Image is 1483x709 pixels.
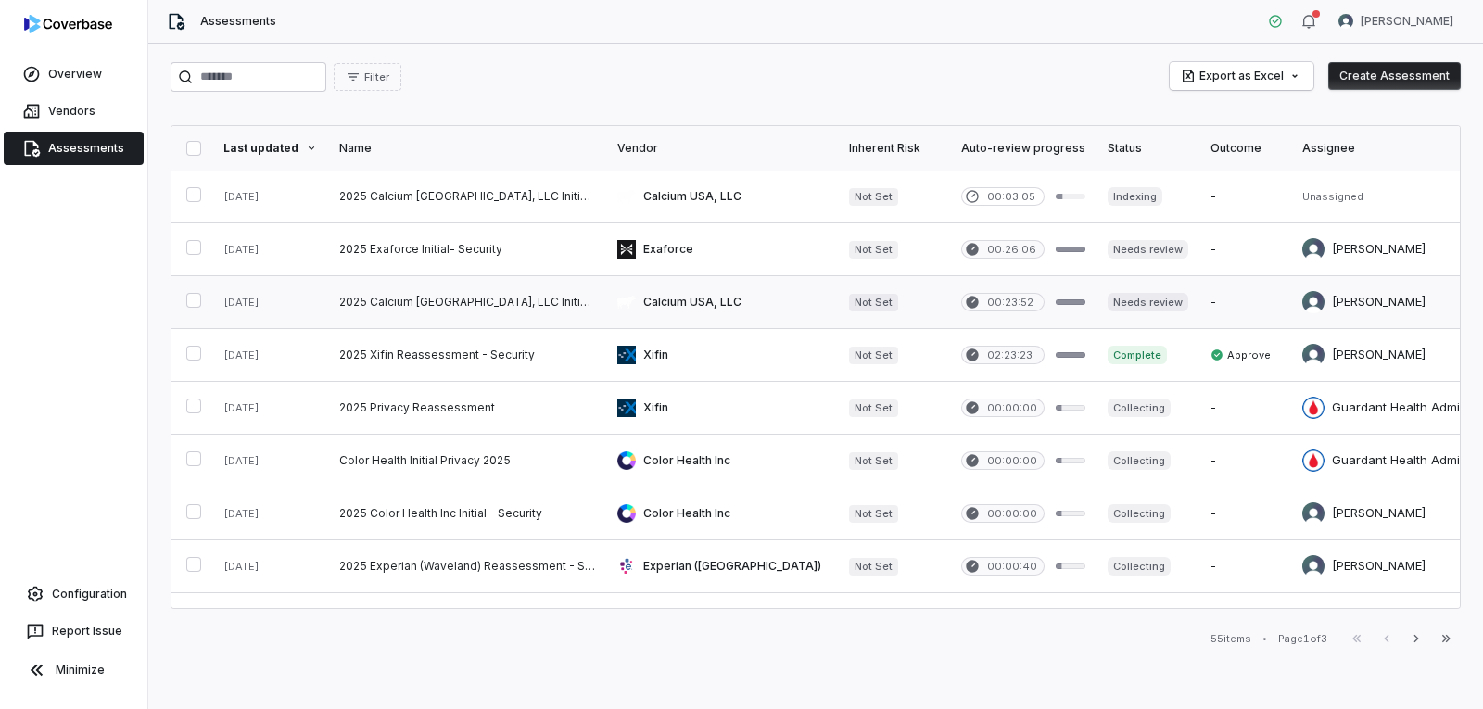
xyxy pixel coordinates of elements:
span: Filter [364,70,389,84]
div: Name [339,141,595,156]
span: Assessments [48,141,124,156]
button: Minimize [7,652,140,689]
span: Report Issue [52,624,122,639]
img: Arun Muthu avatar [1302,344,1325,366]
td: - [1199,435,1291,487]
div: Vendor [617,141,827,156]
td: - [1199,487,1291,540]
div: Status [1108,141,1188,156]
span: [PERSON_NAME] [1361,14,1453,29]
div: Outcome [1210,141,1280,156]
img: Arun Muthu avatar [1302,291,1325,313]
img: Arun Muthu avatar [1338,14,1353,29]
img: logo-D7KZi-bG.svg [24,15,112,33]
button: Report Issue [7,614,140,648]
a: Assessments [4,132,144,165]
button: Arun Muthu avatar[PERSON_NAME] [1327,7,1464,35]
div: • [1262,632,1267,645]
td: - [1199,223,1291,276]
a: Vendors [4,95,144,128]
span: Assessments [200,14,276,29]
span: Minimize [56,663,105,677]
img: Arun Muthu avatar [1302,502,1325,525]
div: Assignee [1302,141,1467,156]
img: Arun Muthu avatar [1302,238,1325,260]
td: - [1199,276,1291,329]
td: - [1199,382,1291,435]
button: Filter [334,63,401,91]
div: Auto-review progress [961,141,1085,156]
button: Export as Excel [1170,62,1313,90]
img: Guardant Health Admin avatar [1302,449,1325,472]
a: Configuration [7,577,140,611]
div: Last updated [223,141,317,156]
a: Overview [4,57,144,91]
span: Configuration [52,587,127,601]
span: Vendors [48,104,95,119]
td: - [1199,171,1291,223]
button: Create Assessment [1328,62,1461,90]
div: Page 1 of 3 [1278,632,1327,646]
div: 55 items [1210,632,1251,646]
div: Inherent Risk [849,141,939,156]
img: Guardant Health Admin avatar [1302,397,1325,419]
img: Arun Muthu avatar [1302,555,1325,577]
td: - [1199,540,1291,593]
span: Overview [48,67,102,82]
